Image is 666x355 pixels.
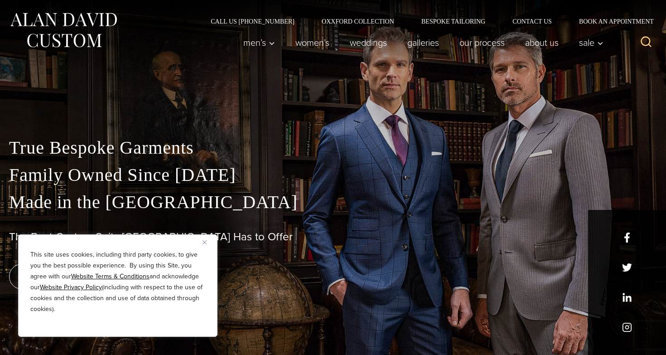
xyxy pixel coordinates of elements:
a: Women’s [285,34,340,52]
img: Alan David Custom [9,10,118,50]
a: Our Process [449,34,515,52]
a: Bespoke Tailoring [408,18,499,24]
p: True Bespoke Garments Family Owned Since [DATE] Made in the [GEOGRAPHIC_DATA] [9,134,657,216]
a: Website Terms & Conditions [71,272,150,281]
a: Call Us [PHONE_NUMBER] [197,18,308,24]
button: View Search Form [635,32,657,53]
a: Galleries [397,34,449,52]
h1: The Best Custom Suits [GEOGRAPHIC_DATA] Has to Offer [9,230,657,243]
a: weddings [340,34,397,52]
img: Close [203,240,207,244]
span: Men’s [243,38,275,47]
button: Close [203,237,213,248]
a: Oxxford Collection [308,18,408,24]
a: Contact Us [499,18,565,24]
nav: Secondary Navigation [197,18,657,24]
p: This site uses cookies, including third party cookies, to give you the best possible experience. ... [30,249,205,315]
a: About Us [515,34,569,52]
span: Sale [579,38,603,47]
nav: Primary Navigation [233,34,608,52]
a: Website Privacy Policy [40,282,102,292]
a: Book an Appointment [565,18,657,24]
a: book an appointment [9,264,136,289]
